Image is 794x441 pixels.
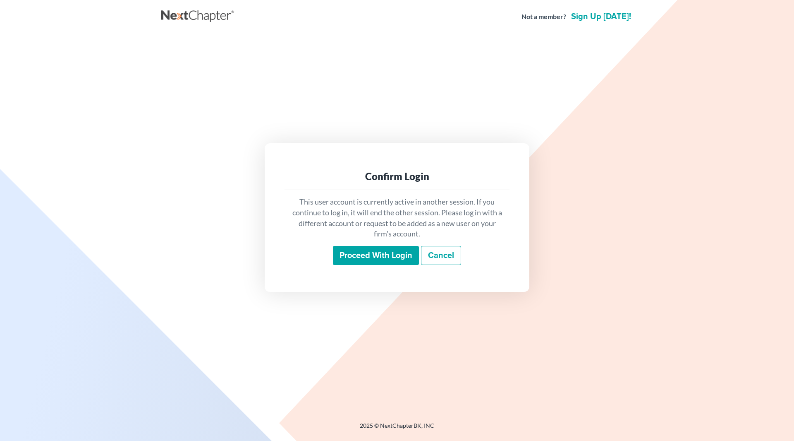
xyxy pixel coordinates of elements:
[291,197,503,239] p: This user account is currently active in another session. If you continue to log in, it will end ...
[291,170,503,183] div: Confirm Login
[161,422,633,436] div: 2025 © NextChapterBK, INC
[569,12,633,21] a: Sign up [DATE]!
[421,246,461,265] a: Cancel
[333,246,419,265] input: Proceed with login
[521,12,566,22] strong: Not a member?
